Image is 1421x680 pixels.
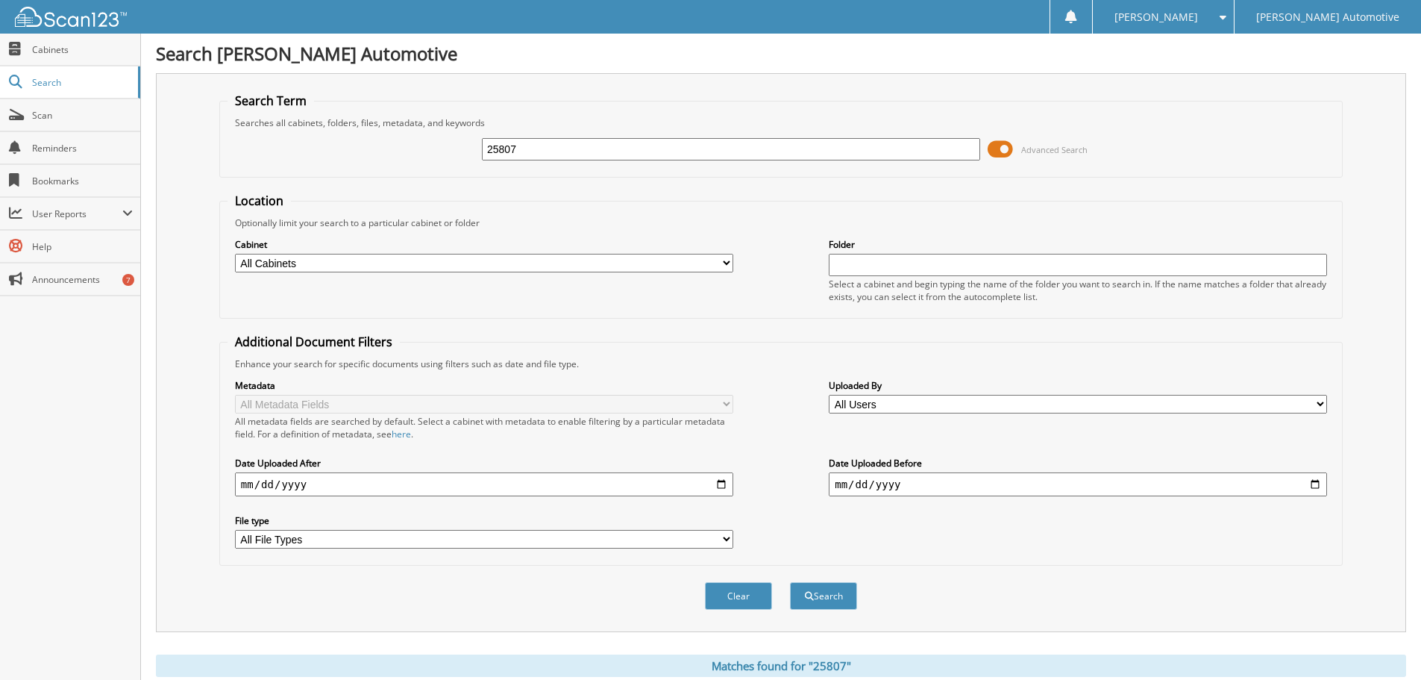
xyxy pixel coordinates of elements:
label: Uploaded By [829,379,1327,392]
span: User Reports [32,208,122,220]
span: Search [32,76,131,89]
span: Announcements [32,273,133,286]
span: [PERSON_NAME] [1114,13,1198,22]
div: Enhance your search for specific documents using filters such as date and file type. [228,358,1334,370]
span: Help [32,240,133,253]
div: Searches all cabinets, folders, files, metadata, and keywords [228,116,1334,129]
input: end [829,472,1327,496]
span: Cabinets [32,43,133,56]
label: File type [235,514,733,527]
label: Date Uploaded After [235,457,733,470]
div: Select a cabinet and begin typing the name of the folder you want to search in. If the name match... [829,278,1327,303]
label: Cabinet [235,238,733,251]
label: Date Uploaded Before [829,457,1327,470]
span: Bookmarks [32,175,133,187]
div: Optionally limit your search to a particular cabinet or folder [228,216,1334,229]
legend: Location [228,193,291,209]
span: [PERSON_NAME] Automotive [1256,13,1399,22]
a: here [392,428,411,440]
input: start [235,472,733,496]
legend: Search Term [228,93,314,109]
span: Reminders [32,142,133,155]
legend: Additional Document Filters [228,334,400,350]
label: Folder [829,238,1327,251]
h1: Search [PERSON_NAME] Automotive [156,41,1406,66]
div: 7 [122,274,134,286]
img: scan123-logo-white.svg [15,7,127,27]
span: Scan [32,109,133,122]
label: Metadata [235,379,733,392]
button: Clear [705,582,772,610]
div: All metadata fields are searched by default. Select a cabinet with metadata to enable filtering b... [235,415,733,440]
span: Advanced Search [1021,144,1088,155]
div: Matches found for "25807" [156,655,1406,677]
button: Search [790,582,857,610]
